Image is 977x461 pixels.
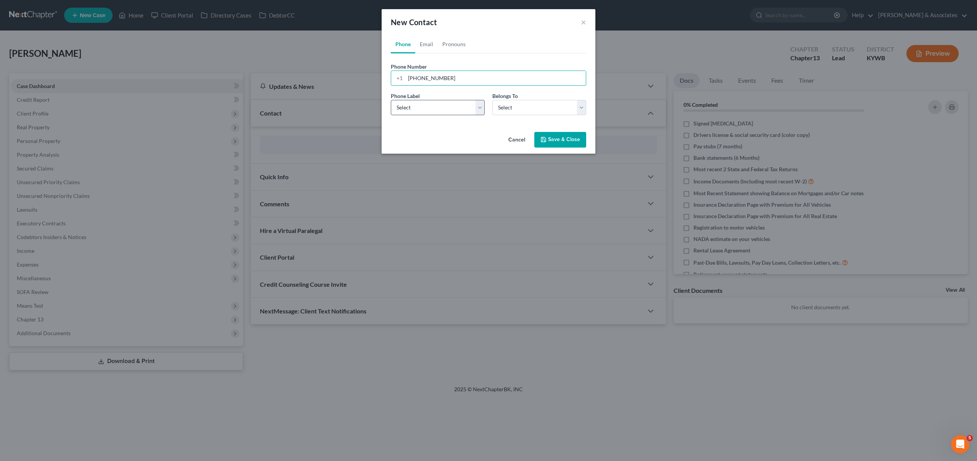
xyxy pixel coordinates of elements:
span: New Contact [391,18,437,27]
a: Pronouns [438,35,470,53]
input: ###-###-#### [405,71,586,85]
span: Phone Number [391,63,427,70]
button: × [581,18,586,27]
div: +1 [391,71,405,85]
span: Phone Label [391,93,420,99]
button: Save & Close [534,132,586,148]
a: Email [415,35,438,53]
span: Belongs To [492,93,518,99]
button: Cancel [502,133,531,148]
span: 5 [967,435,973,441]
iframe: Intercom live chat [951,435,969,453]
a: Phone [391,35,415,53]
